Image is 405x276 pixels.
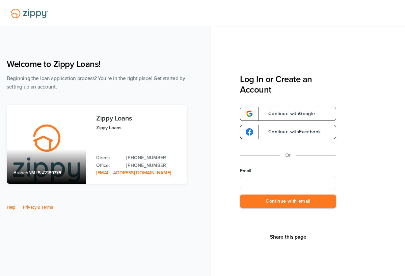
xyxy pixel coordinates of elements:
[7,59,187,69] h1: Welcome to Zippy Loans!
[96,115,180,122] h3: Zippy Loans
[268,234,308,240] button: Share This Page
[7,75,185,90] span: Beginning the loan application process? You're in the right place! Get started by setting up an a...
[240,125,336,139] a: google-logoContinue withFacebook
[262,111,315,116] span: Continue with Google
[240,176,336,189] input: Email Address
[96,124,180,132] p: Zippy Loans
[240,74,336,95] h3: Log In or Create an Account
[246,110,253,117] img: google-logo
[13,170,28,176] span: Branch
[28,170,61,176] span: NMLS #2189776
[240,107,336,121] a: google-logoContinue withGoogle
[96,170,171,176] a: Email Address: zippyguide@zippymh.com
[7,6,52,21] img: Lender Logo
[240,168,336,174] label: Email
[7,205,16,210] a: Help
[240,195,336,208] button: Continue with email
[246,128,253,136] img: google-logo
[96,154,119,162] p: Direct:
[96,162,119,169] p: Office:
[126,154,180,162] a: Direct Phone: 512-975-2947
[23,205,53,210] a: Privacy & Terms
[262,130,321,134] span: Continue with Facebook
[126,162,180,169] a: Office Phone: 512-975-2947
[286,151,291,160] p: Or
